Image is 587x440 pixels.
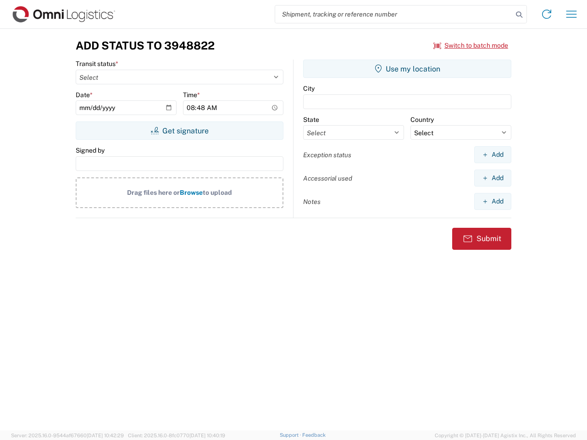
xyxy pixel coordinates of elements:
[76,121,283,140] button: Get signature
[410,115,434,124] label: Country
[203,189,232,196] span: to upload
[275,5,513,23] input: Shipment, tracking or reference number
[180,189,203,196] span: Browse
[189,433,225,438] span: [DATE] 10:40:19
[76,146,105,154] label: Signed by
[474,170,511,187] button: Add
[303,115,319,124] label: State
[303,151,351,159] label: Exception status
[474,146,511,163] button: Add
[128,433,225,438] span: Client: 2025.16.0-8fc0770
[76,91,93,99] label: Date
[183,91,200,99] label: Time
[435,431,576,440] span: Copyright © [DATE]-[DATE] Agistix Inc., All Rights Reserved
[303,60,511,78] button: Use my location
[76,60,118,68] label: Transit status
[303,174,352,182] label: Accessorial used
[303,198,321,206] label: Notes
[11,433,124,438] span: Server: 2025.16.0-9544af67660
[280,432,303,438] a: Support
[87,433,124,438] span: [DATE] 10:42:29
[433,38,508,53] button: Switch to batch mode
[76,39,215,52] h3: Add Status to 3948822
[452,228,511,250] button: Submit
[127,189,180,196] span: Drag files here or
[302,432,326,438] a: Feedback
[303,84,315,93] label: City
[474,193,511,210] button: Add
